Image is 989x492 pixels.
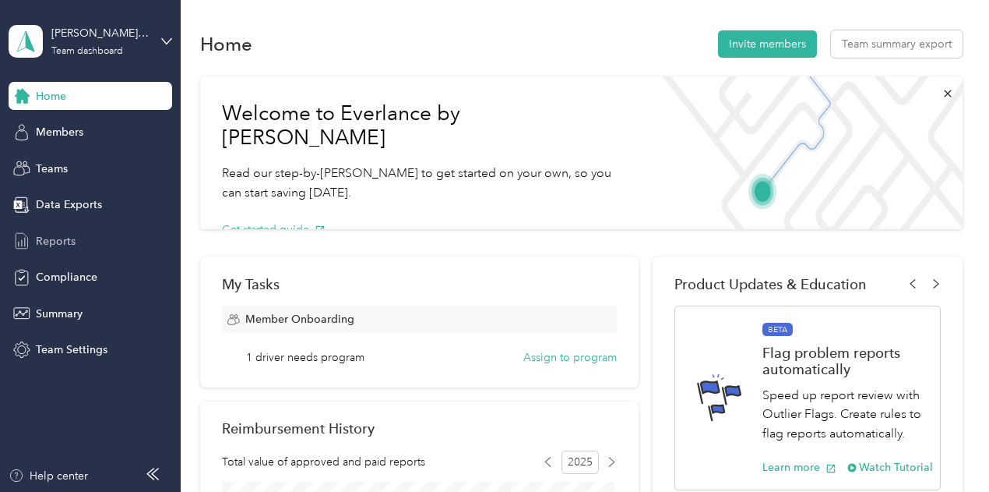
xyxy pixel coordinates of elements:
span: Summary [36,306,83,322]
span: Members [36,124,83,140]
div: Team dashboard [51,47,123,56]
h1: Flag problem reports automatically [762,345,934,377]
h2: Reimbursement History [222,420,375,437]
span: 1 driver needs program [246,349,364,366]
img: Welcome to everlance [650,76,962,229]
div: My Tasks [222,276,618,292]
button: Team summary export [831,30,963,58]
span: Total value of approved and paid reports [222,454,425,470]
span: Teams [36,161,68,177]
button: Invite members [718,30,817,58]
button: Learn more [762,459,836,476]
button: Watch Tutorial [847,459,934,476]
p: Read our step-by-[PERSON_NAME] to get started on your own, so you can start saving [DATE]. [222,164,628,202]
span: Home [36,88,66,104]
span: Product Updates & Education [674,276,867,292]
span: Reports [36,233,76,250]
span: Team Settings [36,342,107,358]
span: BETA [762,323,793,337]
span: Member Onboarding [245,311,354,327]
span: 2025 [561,451,599,474]
span: Compliance [36,269,97,285]
button: Help center [9,468,88,484]
button: Get started guide [222,221,326,238]
h1: Home [200,36,252,52]
p: Speed up report review with Outlier Flags. Create rules to flag reports automatically. [762,386,934,444]
h1: Welcome to Everlance by [PERSON_NAME] [222,101,628,150]
div: [PERSON_NAME][EMAIL_ADDRESS][DOMAIN_NAME] [51,25,149,41]
iframe: Everlance-gr Chat Button Frame [902,405,989,492]
span: Data Exports [36,196,102,213]
button: Assign to program [523,349,617,366]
